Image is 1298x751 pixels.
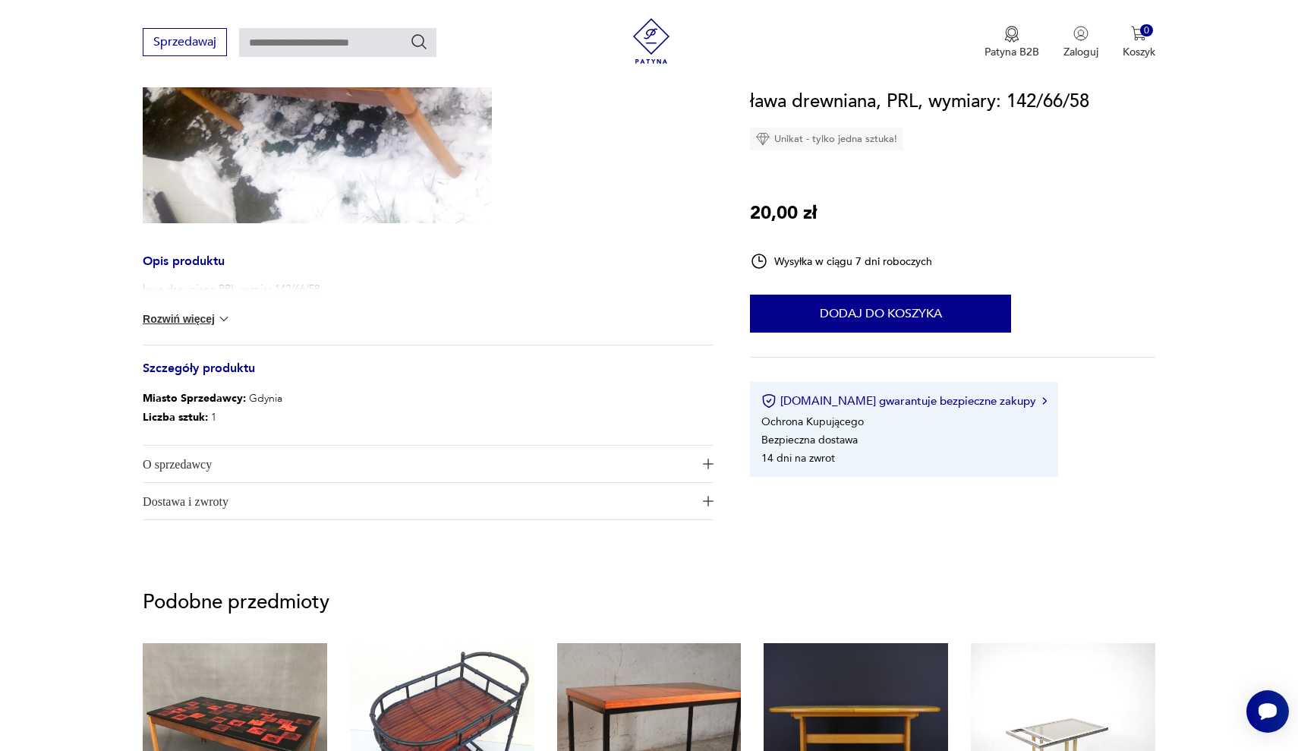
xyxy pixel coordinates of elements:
div: 0 [1140,24,1153,37]
b: Liczba sztuk: [143,410,208,424]
img: Patyna - sklep z meblami i dekoracjami vintage [629,18,674,64]
button: Dodaj do koszyka [750,295,1011,333]
li: Ochrona Kupującego [761,415,864,429]
p: Patyna B2B [985,45,1039,59]
p: 1 [143,408,282,427]
img: Ikona certyfikatu [761,393,777,409]
button: Rozwiń więcej [143,311,231,327]
button: Sprzedawaj [143,28,227,56]
iframe: Smartsupp widget button [1246,690,1289,733]
li: 14 dni na zwrot [761,451,835,465]
h3: Opis produktu [143,257,714,282]
b: Miasto Sprzedawcy : [143,391,246,405]
img: Ikona medalu [1004,26,1019,43]
p: Koszyk [1123,45,1155,59]
button: Patyna B2B [985,26,1039,59]
p: Podobne przedmioty [143,593,1155,611]
p: 20,00 zł [750,199,817,228]
div: Unikat - tylko jedna sztuka! [750,128,903,150]
img: Ikona plusa [703,496,714,506]
img: Ikonka użytkownika [1073,26,1088,41]
button: Ikona plusaO sprzedawcy [143,446,714,482]
div: Wysyłka w ciągu 7 dni roboczych [750,252,932,270]
span: Dostawa i zwroty [143,483,693,519]
a: Sprzedawaj [143,38,227,49]
img: chevron down [216,311,232,327]
button: Ikona plusaDostawa i zwroty [143,483,714,519]
button: Zaloguj [1063,26,1098,59]
img: Ikona strzałki w prawo [1042,397,1047,405]
a: Ikona medaluPatyna B2B [985,26,1039,59]
img: Ikona koszyka [1131,26,1146,41]
img: Ikona plusa [703,459,714,469]
p: ława drewniana PRL wymiar 142/66/58 [143,282,320,297]
p: Gdynia [143,389,282,408]
span: O sprzedawcy [143,446,693,482]
li: Bezpieczna dostawa [761,433,858,447]
h3: Szczegóły produktu [143,364,714,389]
img: Ikona diamentu [756,132,770,146]
h1: ława drewniana, PRL, wymiary: 142/66/58 [750,87,1089,116]
button: [DOMAIN_NAME] gwarantuje bezpieczne zakupy [761,393,1046,409]
button: 0Koszyk [1123,26,1155,59]
p: Zaloguj [1063,45,1098,59]
button: Szukaj [410,33,428,51]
